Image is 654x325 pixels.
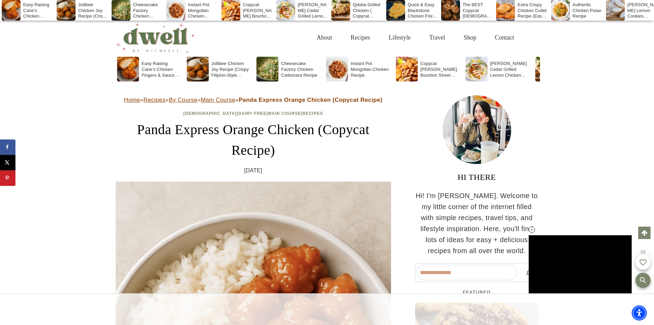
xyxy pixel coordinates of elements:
[307,26,523,49] nav: Primary Navigation
[415,289,539,296] h5: FEATURED
[341,26,379,49] a: Recipes
[124,97,382,103] span: » » » »
[116,119,391,161] h1: Panda Express Orange Chicken (Copycat Recipe)
[302,111,323,116] a: Recipes
[239,97,382,103] strong: Panda Express Orange Chicken (Copycat Recipe)
[638,227,651,239] a: Scroll to top
[415,171,539,183] h3: HI THERE
[238,111,266,116] a: Dairy-Free
[632,305,647,321] div: Accessibility Menu
[268,111,301,116] a: Main Course
[454,26,485,49] a: Shop
[244,166,262,175] time: [DATE]
[144,97,165,103] a: Recipes
[183,111,237,116] a: [DEMOGRAPHIC_DATA]
[379,26,420,49] a: Lifestyle
[124,97,140,103] a: Home
[486,26,524,49] a: Contact
[183,111,323,116] span: | | |
[201,97,236,103] a: Main Course
[415,190,539,256] p: Hi! I'm [PERSON_NAME]. Welcome to my little corner of the internet filled with simple recipes, tr...
[169,97,197,103] a: By Course
[202,294,452,325] iframe: Advertisement
[116,22,195,53] img: DWELL by michelle
[307,26,341,49] a: About
[420,26,454,49] a: Travel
